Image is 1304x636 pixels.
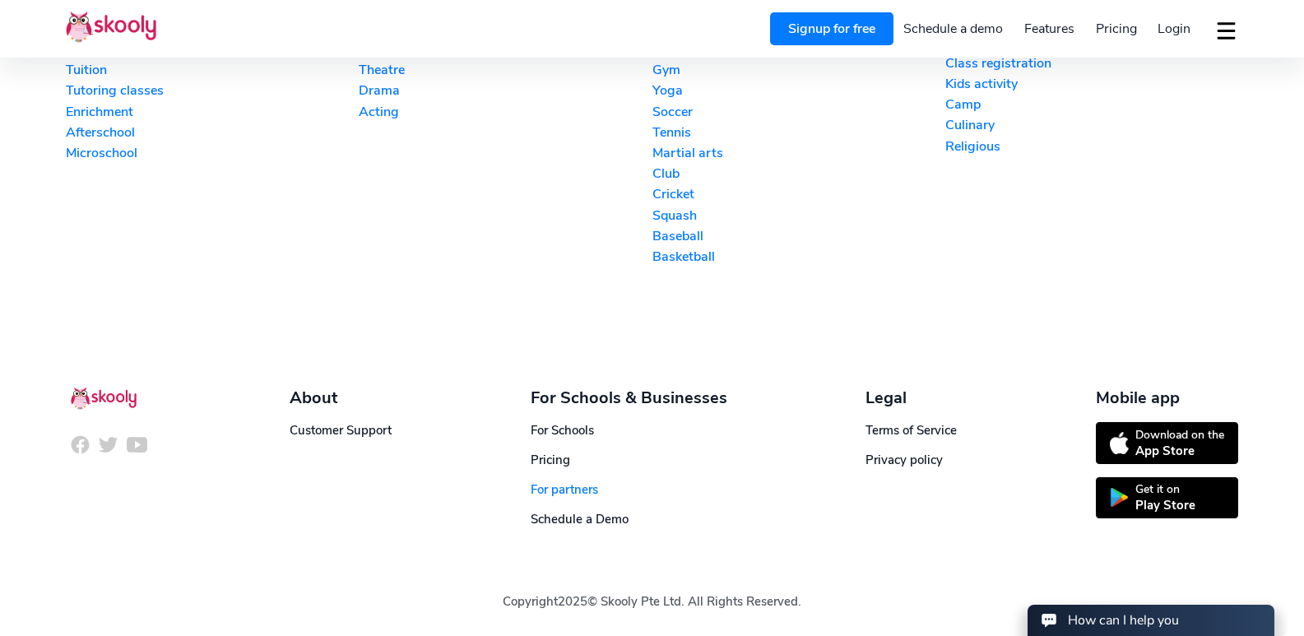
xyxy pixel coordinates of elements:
[1096,387,1238,409] div: Mobile app
[66,123,359,142] a: Afterschool
[1096,20,1137,38] span: Pricing
[1135,481,1195,497] div: Get it on
[1158,20,1190,38] span: Login
[66,144,359,162] a: Microschool
[1135,427,1224,443] div: Download on the
[359,61,652,79] a: Theatre
[66,103,359,121] a: Enrichment
[945,75,1238,93] a: Kids activity
[531,511,629,527] a: Schedule a Demo
[652,207,945,225] a: Squash
[66,81,359,100] a: Tutoring classes
[865,422,957,439] a: Terms of Service
[1014,16,1085,42] a: Features
[558,593,587,610] span: 2025
[652,165,945,183] a: Club
[1096,477,1238,519] a: Get it onPlay Store
[865,387,957,409] div: Legal
[531,452,570,468] a: Pricing
[1214,12,1238,49] button: dropdown menu
[945,54,1238,72] a: Class registration
[652,81,945,100] a: Yoga
[531,387,727,409] div: For Schools & Businesses
[531,422,594,439] a: For Schools
[893,16,1014,42] a: Schedule a demo
[652,227,945,245] a: Baseball
[652,248,945,266] a: Basketball
[945,95,1238,114] a: Camp
[98,434,118,455] img: icon-twitter
[1096,422,1238,464] a: Download on theApp Store
[66,61,359,79] a: Tuition
[1135,443,1224,459] div: App Store
[359,81,652,100] a: Drama
[1085,16,1148,42] a: Pricing
[71,387,137,410] img: Skooly
[652,123,945,142] a: Tennis
[1110,432,1129,454] img: icon-appstore
[652,103,945,121] a: Soccer
[66,527,1238,636] div: Copyright © Skooly Pte Ltd. All Rights Reserved.
[290,422,392,439] a: Customer Support
[652,61,945,79] a: Gym
[1135,497,1195,513] div: Play Store
[652,144,945,162] a: Martial arts
[359,103,652,121] a: Acting
[290,387,392,409] div: About
[1110,488,1129,507] img: icon-playstore
[1147,16,1201,42] a: Login
[865,452,943,468] a: Privacy policy
[70,434,90,455] img: icon-facebook
[66,11,156,43] img: Skooly
[770,12,893,45] a: Signup for free
[127,434,147,455] img: icon-youtube
[531,481,598,498] a: For partners
[945,116,1238,134] a: Culinary
[945,137,1238,156] a: Religious
[652,185,945,203] a: Cricket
